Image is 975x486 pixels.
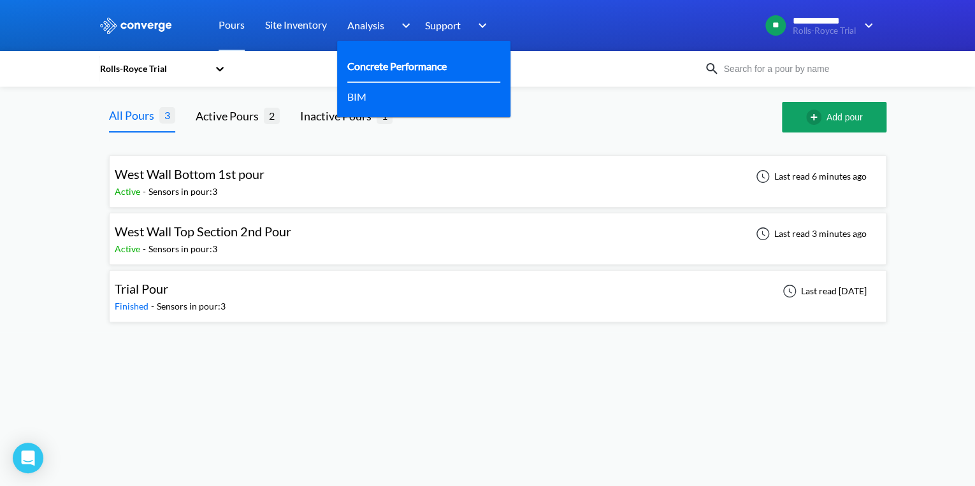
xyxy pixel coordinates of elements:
span: Support [425,17,461,33]
img: icon-search.svg [704,61,719,76]
a: Concrete Performance [347,58,447,74]
div: Open Intercom Messenger [13,443,43,473]
div: Active Pours [196,107,264,125]
span: - [143,186,148,197]
a: Trial PourFinished-Sensors in pour:3Last read [DATE] [109,285,886,296]
span: - [143,243,148,254]
a: BIM [347,89,366,104]
a: West Wall Top Section 2nd PourActive-Sensors in pour:3Last read 3 minutes ago [109,227,886,238]
input: Search for a pour by name [719,62,874,76]
span: Active [115,243,143,254]
img: logo_ewhite.svg [99,17,173,34]
span: - [151,301,157,311]
div: Sensors in pour: 3 [148,185,217,199]
div: Rolls-Royce Trial [99,62,208,76]
span: Trial Pour [115,281,168,296]
img: downArrow.svg [856,18,876,33]
span: West Wall Top Section 2nd Pour [115,224,291,239]
span: West Wall Bottom 1st pour [115,166,264,182]
div: Last read [DATE] [776,283,870,299]
span: 3 [159,107,175,123]
div: All Pours [109,106,159,124]
div: Sensors in pour: 3 [148,242,217,256]
div: Last read 3 minutes ago [749,226,870,241]
button: Add pour [782,102,886,132]
span: Analysis [347,17,384,33]
span: Finished [115,301,151,311]
img: downArrow.svg [470,18,490,33]
span: Active [115,186,143,197]
span: 2 [264,108,280,124]
img: add-circle-outline.svg [806,110,827,125]
span: Rolls-Royce Trial [793,26,856,36]
img: downArrow.svg [393,18,414,33]
div: Sensors in pour: 3 [157,299,226,313]
div: Inactive Pours [300,107,377,125]
a: West Wall Bottom 1st pourActive-Sensors in pour:3Last read 6 minutes ago [109,170,886,181]
div: Last read 6 minutes ago [749,169,870,184]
